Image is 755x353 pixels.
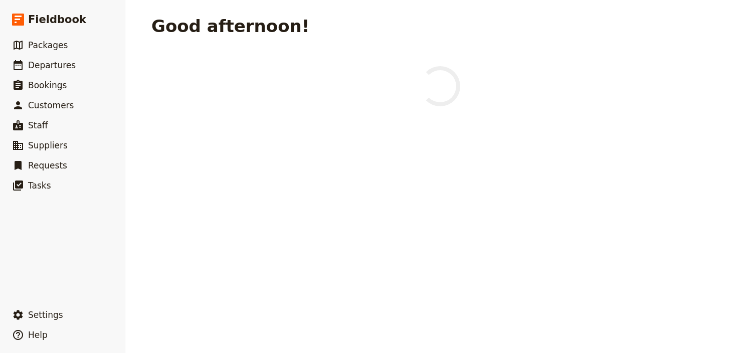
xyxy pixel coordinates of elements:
span: Packages [28,40,68,50]
span: Tasks [28,181,51,191]
span: Staff [28,120,48,130]
span: Requests [28,160,67,170]
h1: Good afternoon! [151,16,309,36]
span: Help [28,330,48,340]
span: Settings [28,310,63,320]
span: Fieldbook [28,12,86,27]
span: Suppliers [28,140,68,150]
span: Customers [28,100,74,110]
span: Departures [28,60,76,70]
span: Bookings [28,80,67,90]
